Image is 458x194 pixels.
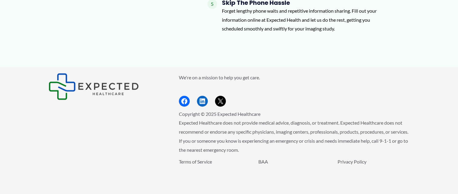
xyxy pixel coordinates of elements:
[179,73,410,107] aside: Footer Widget 2
[179,157,410,180] aside: Footer Widget 3
[258,159,268,164] a: BAA
[48,73,139,100] img: Expected Healthcare Logo - side, dark font, small
[222,6,391,33] p: Forget lengthy phone waits and repetitive information sharing. Fill out your information online a...
[179,120,408,152] span: Expected Healthcare does not provide medical advice, diagnosis, or treatment. Expected Healthcare...
[179,73,410,82] p: We're on a mission to help you get care.
[179,111,260,117] span: Copyright © 2025 Expected Healthcare
[179,159,212,164] a: Terms of Service
[338,159,366,164] a: Privacy Policy
[48,73,164,100] aside: Footer Widget 1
